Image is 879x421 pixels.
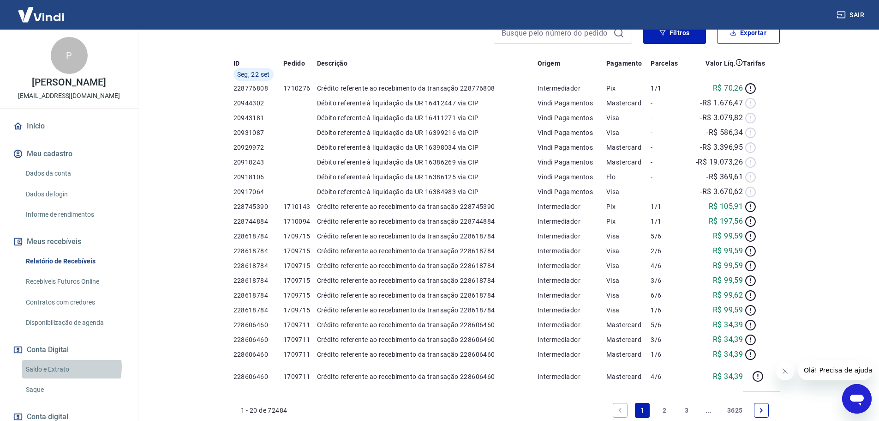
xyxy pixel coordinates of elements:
p: Intermediador [538,84,606,93]
a: Relatório de Recebíveis [22,252,127,271]
p: Mastercard [606,372,651,381]
a: Saque [22,380,127,399]
p: 228606460 [233,350,283,359]
p: Tarifas [743,59,765,68]
p: [EMAIL_ADDRESS][DOMAIN_NAME] [18,91,120,101]
p: 228618784 [233,291,283,300]
a: Contratos com credores [22,293,127,312]
p: Descrição [317,59,348,68]
p: 1/1 [651,217,684,226]
p: Mastercard [606,98,651,108]
p: Crédito referente ao recebimento da transação 228744884 [317,217,538,226]
p: Débito referente à liquidação da UR 16412447 via CIP [317,98,538,108]
p: Crédito referente ao recebimento da transação 228606460 [317,372,538,381]
button: Sair [835,6,868,24]
p: Visa [606,232,651,241]
p: 20929972 [233,143,283,152]
p: -R$ 369,61 [706,171,743,183]
p: Débito referente à liquidação da UR 16411271 via CIP [317,113,538,122]
p: Visa [606,113,651,122]
p: 20918243 [233,158,283,167]
p: 1709715 [283,261,317,270]
p: Elo [606,172,651,182]
p: 2/6 [651,246,684,256]
p: Mastercard [606,320,651,329]
p: 1/1 [651,202,684,211]
p: Débito referente à liquidação da UR 16399216 via CIP [317,128,538,137]
p: Crédito referente ao recebimento da transação 228776808 [317,84,538,93]
button: Meu cadastro [11,144,127,164]
p: 228618784 [233,261,283,270]
p: Vindi Pagamentos [538,98,606,108]
a: Recebíveis Futuros Online [22,272,127,291]
p: R$ 99,59 [713,260,743,271]
p: Crédito referente ao recebimento da transação 228606460 [317,335,538,344]
p: [PERSON_NAME] [32,78,106,87]
p: Crédito referente ao recebimento da transação 228618784 [317,291,538,300]
p: Pedido [283,59,305,68]
iframe: Mensagem da empresa [798,360,872,380]
p: 4/6 [651,372,684,381]
button: Meus recebíveis [11,232,127,252]
p: Intermediador [538,217,606,226]
p: R$ 105,91 [709,201,743,212]
p: Vindi Pagamentos [538,187,606,196]
p: 1709715 [283,246,317,256]
p: Pix [606,217,651,226]
a: Início [11,116,127,136]
p: Crédito referente ao recebimento da transação 228606460 [317,320,538,329]
p: 228618784 [233,232,283,241]
p: Intermediador [538,276,606,285]
p: Débito referente à liquidação da UR 16398034 via CIP [317,143,538,152]
p: Intermediador [538,335,606,344]
p: Crédito referente ao recebimento da transação 228745390 [317,202,538,211]
p: Visa [606,305,651,315]
button: Filtros [643,22,706,44]
p: Mastercard [606,143,651,152]
a: Previous page [613,403,628,418]
p: Origem [538,59,560,68]
p: Mastercard [606,158,651,167]
p: ID [233,59,240,68]
p: 5/6 [651,232,684,241]
p: R$ 70,26 [713,83,743,94]
p: Pix [606,202,651,211]
p: 6/6 [651,291,684,300]
input: Busque pelo número do pedido [502,26,610,40]
a: Page 3 [679,403,694,418]
p: 1709715 [283,291,317,300]
p: 3/6 [651,276,684,285]
p: -R$ 3.670,62 [700,186,743,197]
p: Visa [606,187,651,196]
p: R$ 99,62 [713,290,743,301]
p: - [651,172,684,182]
p: 228776808 [233,84,283,93]
p: 20944302 [233,98,283,108]
p: Intermediador [538,350,606,359]
a: Informe de rendimentos [22,205,127,224]
p: - [651,98,684,108]
p: 20931087 [233,128,283,137]
p: Intermediador [538,202,606,211]
p: R$ 99,59 [713,231,743,242]
p: 228618784 [233,246,283,256]
p: Intermediador [538,291,606,300]
p: -R$ 1.676,47 [700,98,743,109]
p: Débito referente à liquidação da UR 16386269 via CIP [317,158,538,167]
p: 228618784 [233,276,283,285]
a: Dados da conta [22,164,127,183]
p: - [651,143,684,152]
p: -R$ 3.396,95 [700,142,743,153]
p: 4/6 [651,261,684,270]
p: -R$ 3.079,82 [700,112,743,123]
p: Intermediador [538,305,606,315]
p: R$ 99,59 [713,275,743,286]
p: Visa [606,246,651,256]
p: 1709711 [283,335,317,344]
p: Intermediador [538,320,606,329]
a: Saldo e Extrato [22,360,127,379]
p: Pagamento [606,59,642,68]
p: Vindi Pagamentos [538,172,606,182]
p: R$ 34,39 [713,371,743,382]
p: 228618784 [233,305,283,315]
